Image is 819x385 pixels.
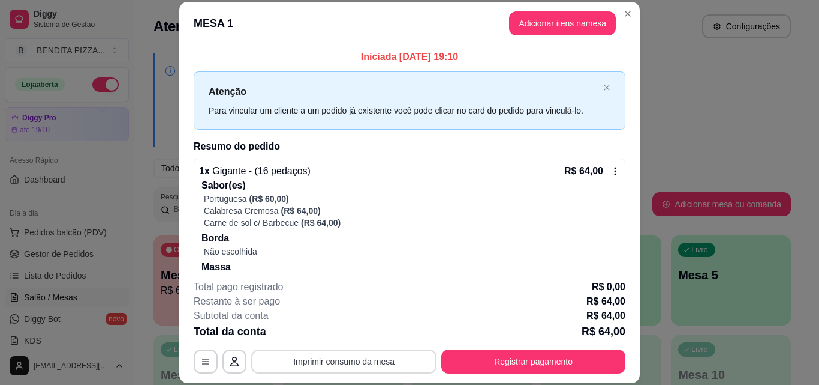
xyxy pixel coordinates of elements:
p: Atenção [209,84,598,99]
p: (R$ 64,00) [281,205,321,217]
p: R$ 64,00 [586,294,625,309]
button: close [603,84,610,92]
button: Adicionar itens namesa [509,11,616,35]
p: (R$ 64,00) [301,217,341,229]
p: R$ 64,00 [582,323,625,340]
p: Iniciada [DATE] 19:10 [194,50,625,64]
p: Borda [201,231,620,246]
p: Não escolhida [204,246,620,258]
p: Total da conta [194,323,266,340]
p: Carne de sol c/ Barbecue [204,217,299,229]
span: Gigante - (16 pedaços) [210,166,311,176]
p: Sabor(es) [201,178,620,193]
div: Para vincular um cliente a um pedido já existente você pode clicar no card do pedido para vinculá... [209,104,598,117]
p: (R$ 60,00) [249,193,289,205]
p: R$ 64,00 [564,164,603,178]
p: R$ 0,00 [592,280,625,294]
button: Close [618,4,637,23]
p: R$ 64,00 [586,309,625,323]
p: Portuguesa [204,193,247,205]
p: Subtotal da conta [194,309,269,323]
h2: Resumo do pedido [194,139,625,154]
p: Total pago registrado [194,280,283,294]
span: close [603,84,610,91]
p: Restante à ser pago [194,294,280,309]
p: Massa [201,260,620,274]
button: Registrar pagamento [441,350,625,374]
button: Imprimir consumo da mesa [251,350,436,374]
p: 1 x [199,164,311,178]
header: MESA 1 [179,2,640,45]
p: Calabresa Cremosa [204,205,279,217]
